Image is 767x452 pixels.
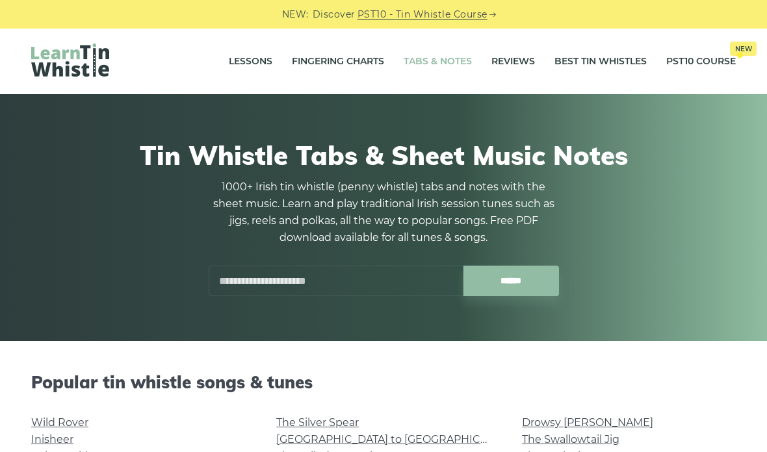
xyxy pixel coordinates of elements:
a: PST10 CourseNew [666,45,736,78]
a: The Silver Spear [276,416,359,429]
h2: Popular tin whistle songs & tunes [31,372,736,392]
a: The Swallowtail Jig [522,433,619,446]
a: Tabs & Notes [404,45,472,78]
a: Inisheer [31,433,73,446]
h1: Tin Whistle Tabs & Sheet Music Notes [38,140,729,171]
a: Drowsy [PERSON_NAME] [522,416,653,429]
img: LearnTinWhistle.com [31,44,109,77]
a: Lessons [229,45,272,78]
a: Best Tin Whistles [554,45,647,78]
a: Fingering Charts [292,45,384,78]
a: Reviews [491,45,535,78]
p: 1000+ Irish tin whistle (penny whistle) tabs and notes with the sheet music. Learn and play tradi... [208,179,559,246]
span: New [730,42,757,56]
a: Wild Rover [31,416,88,429]
a: [GEOGRAPHIC_DATA] to [GEOGRAPHIC_DATA] [276,433,516,446]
